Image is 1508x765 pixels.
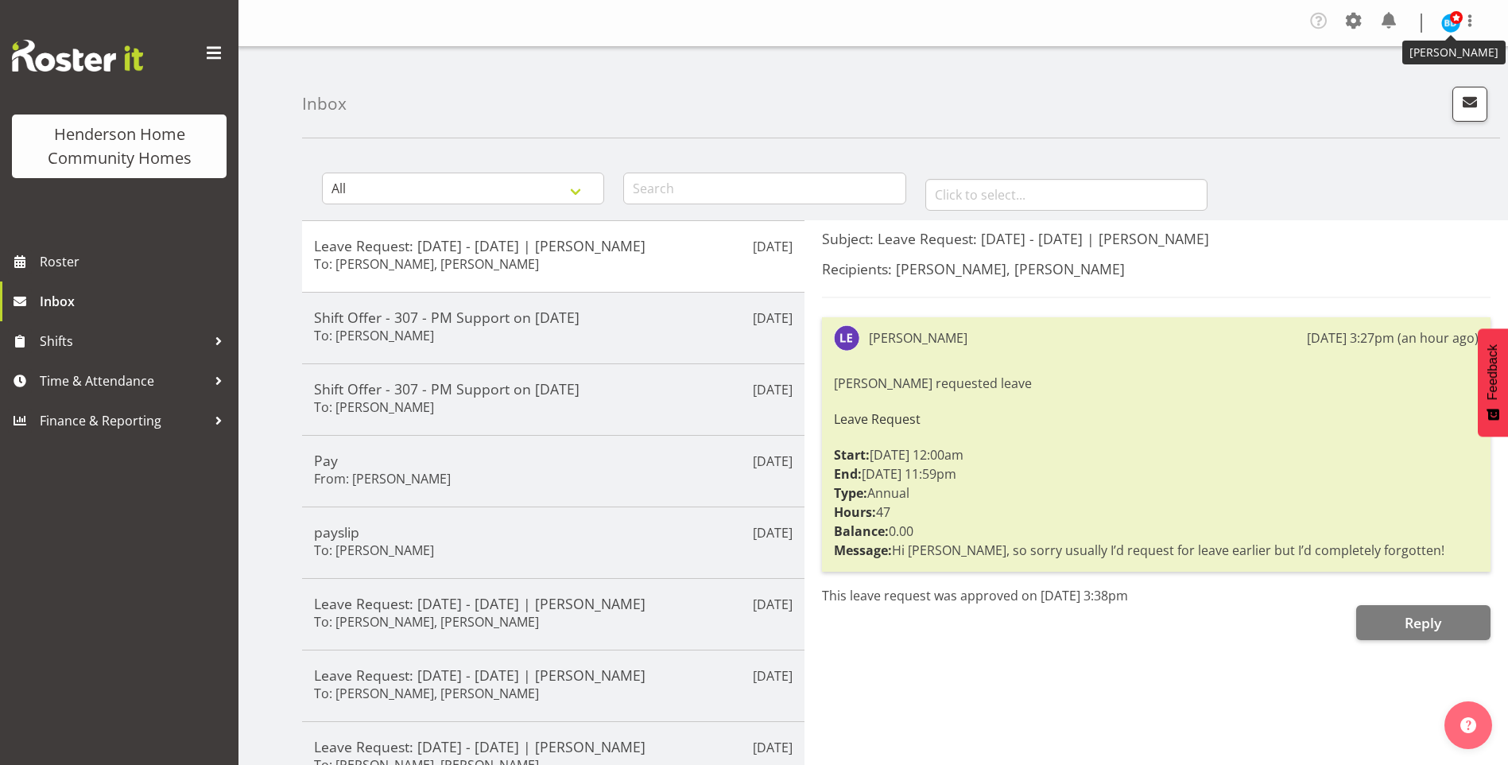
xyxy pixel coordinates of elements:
img: Rosterit website logo [12,40,143,72]
span: Finance & Reporting [40,409,207,433]
span: Shifts [40,329,207,353]
div: [PERSON_NAME] [869,328,967,348]
strong: Start: [834,446,870,464]
button: Feedback - Show survey [1478,328,1508,437]
img: barbara-dunlop8515.jpg [1441,14,1460,33]
p: [DATE] [753,523,793,542]
strong: Balance: [834,522,889,540]
h5: Shift Offer - 307 - PM Support on [DATE] [314,309,793,326]
h5: Leave Request: [DATE] - [DATE] | [PERSON_NAME] [314,595,793,612]
h6: To: [PERSON_NAME], [PERSON_NAME] [314,614,539,630]
button: Reply [1356,605,1491,640]
strong: Message: [834,542,892,559]
h6: To: [PERSON_NAME] [314,542,434,558]
h6: To: [PERSON_NAME], [PERSON_NAME] [314,256,539,272]
p: [DATE] [753,237,793,256]
span: Roster [40,250,231,274]
input: Click to select... [925,179,1208,211]
p: [DATE] [753,380,793,399]
div: [DATE] 3:27pm (an hour ago) [1307,328,1479,348]
span: Feedback [1486,344,1500,400]
h6: To: [PERSON_NAME], [PERSON_NAME] [314,685,539,701]
p: [DATE] [753,452,793,471]
h5: Subject: Leave Request: [DATE] - [DATE] | [PERSON_NAME] [822,230,1491,247]
img: help-xxl-2.png [1460,717,1476,733]
div: Henderson Home Community Homes [28,122,211,170]
h6: To: [PERSON_NAME] [314,328,434,344]
h5: payslip [314,523,793,541]
h6: To: [PERSON_NAME] [314,399,434,415]
strong: End: [834,465,862,483]
strong: Hours: [834,503,876,521]
p: [DATE] [753,309,793,328]
h5: Leave Request: [DATE] - [DATE] | [PERSON_NAME] [314,666,793,684]
h4: Inbox [302,95,347,113]
input: Search [623,173,905,204]
h5: Shift Offer - 307 - PM Support on [DATE] [314,380,793,398]
h5: Pay [314,452,793,469]
p: [DATE] [753,666,793,685]
span: Time & Attendance [40,369,207,393]
img: laura-ellis8533.jpg [834,325,859,351]
h5: Leave Request: [DATE] - [DATE] | [PERSON_NAME] [314,738,793,755]
span: Reply [1405,613,1441,632]
h5: Leave Request: [DATE] - [DATE] | [PERSON_NAME] [314,237,793,254]
div: [PERSON_NAME] requested leave [DATE] 12:00am [DATE] 11:59pm Annual 47 0.00 Hi [PERSON_NAME], so s... [834,370,1479,564]
h6: From: [PERSON_NAME] [314,471,451,487]
span: Inbox [40,289,231,313]
strong: Type: [834,484,867,502]
p: [DATE] [753,595,793,614]
span: This leave request was approved on [DATE] 3:38pm [822,587,1128,604]
h5: Recipients: [PERSON_NAME], [PERSON_NAME] [822,260,1491,278]
h6: Leave Request [834,412,1479,426]
p: [DATE] [753,738,793,757]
